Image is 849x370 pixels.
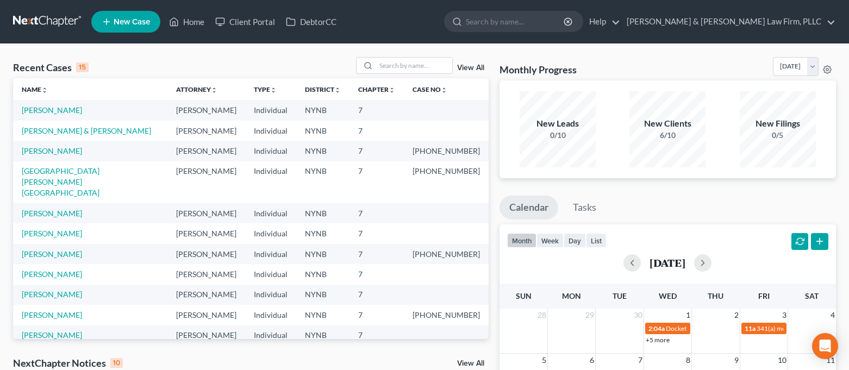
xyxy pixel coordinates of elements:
td: [PERSON_NAME] [167,285,245,305]
span: 2 [733,309,740,322]
div: 0/5 [740,130,816,141]
span: 4 [829,309,836,322]
span: 3 [781,309,788,322]
td: NYNB [296,244,349,264]
td: 7 [349,244,404,264]
a: Tasks [563,196,606,220]
td: NYNB [296,100,349,120]
td: 7 [349,285,404,305]
i: unfold_more [441,87,447,93]
a: +5 more [646,336,670,344]
td: Individual [245,100,296,120]
span: 5 [541,354,547,367]
span: 7 [637,354,644,367]
i: unfold_more [211,87,217,93]
i: unfold_more [41,87,48,93]
a: [PERSON_NAME] [22,310,82,319]
td: NYNB [296,223,349,243]
a: Attorneyunfold_more [176,85,217,93]
td: [PERSON_NAME] [167,141,245,161]
td: NYNB [296,203,349,223]
td: NYNB [296,305,349,325]
div: 15 [76,62,89,72]
span: 6 [589,354,595,367]
button: day [564,233,586,248]
button: list [586,233,607,248]
span: 28 [536,309,547,322]
input: Search by name... [376,58,452,73]
input: Search by name... [466,11,565,32]
i: unfold_more [389,87,395,93]
td: Individual [245,244,296,264]
td: NYNB [296,325,349,346]
span: 11 [825,354,836,367]
button: week [536,233,564,248]
span: Fri [758,291,770,300]
i: unfold_more [334,87,341,93]
td: 7 [349,264,404,284]
td: [PHONE_NUMBER] [404,161,489,203]
span: 8 [685,354,691,367]
div: Open Intercom Messenger [812,333,838,359]
td: Individual [245,161,296,203]
td: Individual [245,223,296,243]
span: 1 [685,309,691,322]
td: Individual [245,203,296,223]
td: [PERSON_NAME] [167,244,245,264]
div: New Leads [520,117,596,130]
span: 2:04a [648,324,665,333]
a: Nameunfold_more [22,85,48,93]
div: New Clients [629,117,706,130]
div: Recent Cases [13,61,89,74]
td: Individual [245,121,296,141]
a: View All [457,64,484,72]
td: Individual [245,325,296,346]
div: 0/10 [520,130,596,141]
i: unfold_more [270,87,277,93]
span: Docket Text: for [PERSON_NAME] & [PERSON_NAME] [666,324,821,333]
td: NYNB [296,285,349,305]
a: [PERSON_NAME] [22,229,82,238]
td: 7 [349,121,404,141]
span: 30 [633,309,644,322]
span: 29 [584,309,595,322]
td: [PERSON_NAME] [167,223,245,243]
div: New Filings [740,117,816,130]
h2: [DATE] [650,257,685,268]
div: 10 [110,358,123,368]
td: NYNB [296,264,349,284]
td: NYNB [296,141,349,161]
span: Wed [659,291,677,300]
td: [PERSON_NAME] [167,100,245,120]
span: 10 [777,354,788,367]
span: Tue [613,291,627,300]
td: [PERSON_NAME] [167,264,245,284]
td: 7 [349,141,404,161]
td: 7 [349,203,404,223]
span: Thu [708,291,723,300]
a: View All [457,360,484,367]
td: [PHONE_NUMBER] [404,305,489,325]
td: Individual [245,264,296,284]
a: [PERSON_NAME] [22,249,82,259]
td: 7 [349,161,404,203]
a: [PERSON_NAME] & [PERSON_NAME] Law Firm, PLLC [621,12,835,32]
td: 7 [349,223,404,243]
a: DebtorCC [280,12,342,32]
a: Calendar [500,196,558,220]
td: NYNB [296,121,349,141]
a: Client Portal [210,12,280,32]
td: Individual [245,141,296,161]
h3: Monthly Progress [500,63,577,76]
a: [PERSON_NAME] [22,290,82,299]
span: New Case [114,18,150,26]
a: [PERSON_NAME] [22,209,82,218]
td: [PHONE_NUMBER] [404,141,489,161]
a: Home [164,12,210,32]
a: [PERSON_NAME] [22,269,82,279]
td: [PERSON_NAME] [167,121,245,141]
span: Sat [805,291,819,300]
td: 7 [349,100,404,120]
a: [PERSON_NAME] & [PERSON_NAME] [22,126,151,135]
a: Districtunfold_more [305,85,341,93]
